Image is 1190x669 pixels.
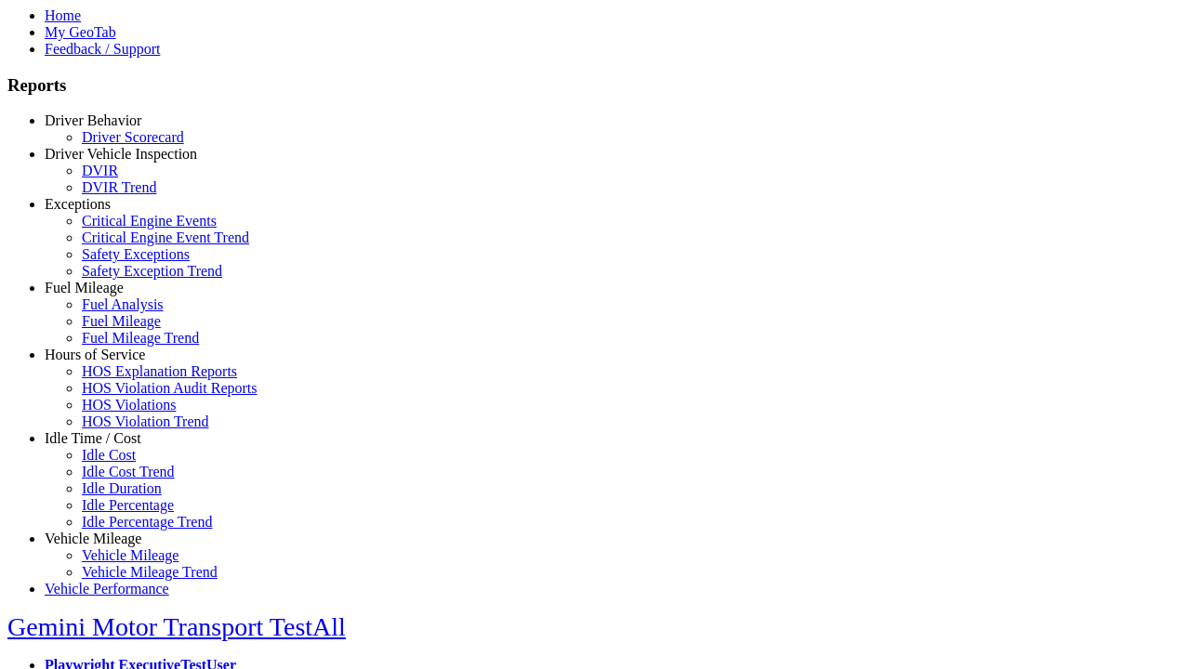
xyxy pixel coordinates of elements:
a: HOS Violation Trend [82,413,209,429]
a: HOS Violations [82,397,176,413]
a: Driver Vehicle Inspection [45,146,197,162]
a: Idle Percentage [82,497,174,513]
a: Driver Behavior [45,112,141,128]
a: HOS Violation Audit Reports [82,380,258,396]
a: Idle Duration [82,480,162,496]
a: Hours of Service [45,347,145,362]
a: HOS Explanation Reports [82,363,237,379]
a: Fuel Mileage Trend [82,330,199,346]
a: DVIR [82,163,118,178]
a: Idle Time / Cost [45,430,141,446]
a: Fuel Mileage [45,280,124,295]
a: Fuel Analysis [82,296,164,312]
a: Gemini Motor Transport TestAll [7,612,346,641]
h3: Reports [7,75,1183,96]
a: Safety Exception Trend [82,263,222,279]
a: Vehicle Performance [45,581,169,597]
a: Idle Cost [82,447,136,463]
a: Critical Engine Event Trend [82,230,249,245]
a: Feedback / Support [45,41,160,57]
a: My GeoTab [45,24,116,40]
a: DVIR Trend [82,179,156,195]
a: Fuel Mileage [82,313,161,329]
a: Vehicle Mileage Trend [82,564,218,580]
a: Critical Engine Events [82,213,217,229]
a: Idle Cost Trend [82,464,175,479]
a: Vehicle Mileage [82,547,178,563]
a: Idle Percentage Trend [82,514,212,530]
a: Home [45,7,81,23]
a: Exceptions [45,196,111,212]
a: Vehicle Mileage [45,531,141,546]
a: Driver Scorecard [82,129,184,145]
a: Safety Exceptions [82,246,190,262]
